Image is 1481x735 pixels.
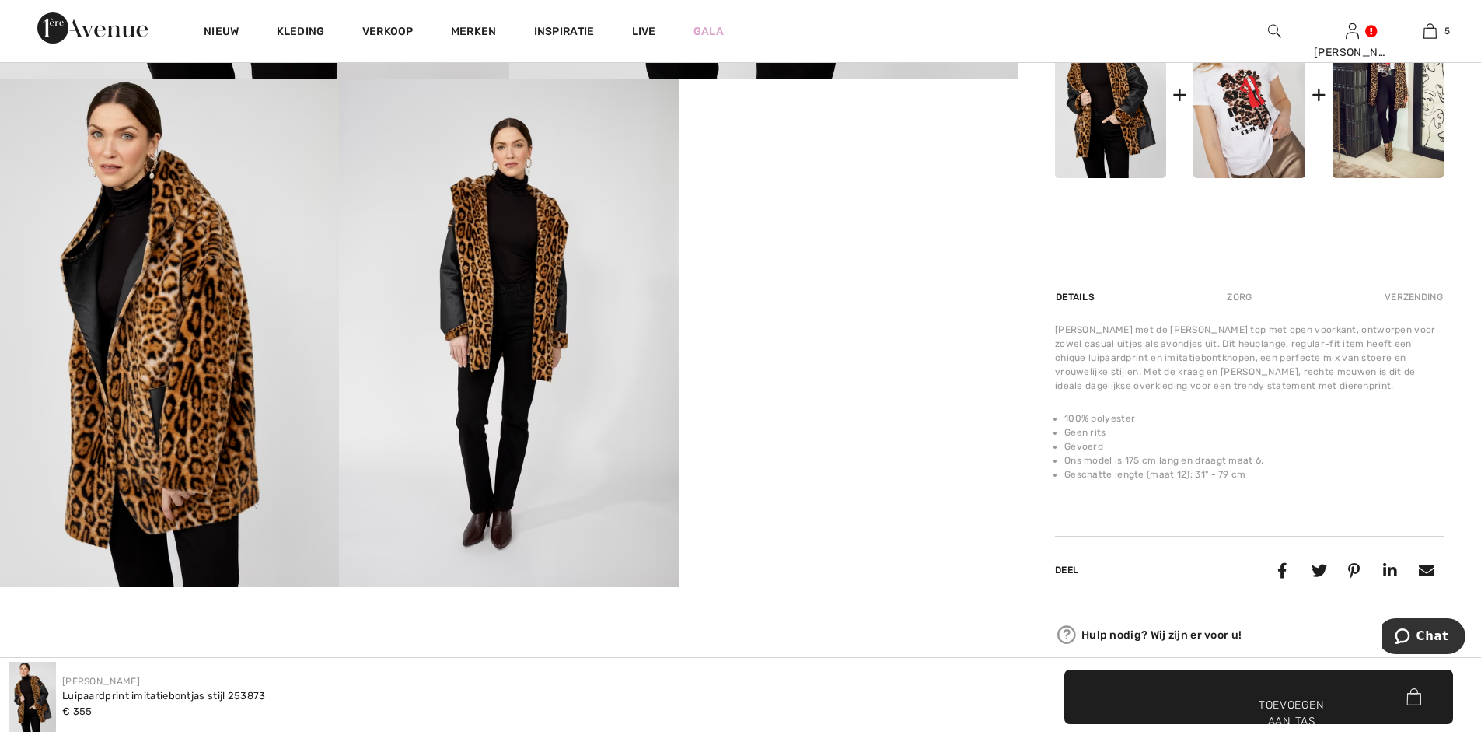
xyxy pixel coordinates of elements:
[632,25,656,38] font: Live
[277,25,325,41] a: Kleding
[451,25,497,41] a: Merken
[362,25,414,38] font: Verkoop
[9,662,56,732] img: Luipaardprint imitatiebontjas stijl 253873
[1055,11,1166,178] img: Luipaardprint imitatiebontjas stijl 253873
[1406,688,1421,705] img: Bag.svg
[632,23,656,40] a: Live
[1423,22,1437,40] img: Mijn tas
[62,676,140,687] a: [PERSON_NAME]
[204,25,239,38] font: Nieuw
[1392,22,1468,40] a: 5
[693,23,724,40] a: Gala
[1064,427,1106,438] font: Geen rits
[1312,80,1326,108] font: +
[1081,628,1242,642] font: Hulp nodig? Wij zijn er voor u!
[1314,46,1405,59] font: [PERSON_NAME]
[37,12,148,44] img: 1ère Avenue
[204,25,239,41] a: Nieuw
[362,25,414,41] a: Verkoop
[693,25,724,38] font: Gala
[1227,292,1252,303] font: Zorg
[1444,26,1450,37] font: 5
[277,25,325,38] font: Kleding
[62,705,93,717] font: € 355
[1259,697,1324,730] font: Toevoegen aan tas
[1064,413,1135,424] font: 100% polyester
[451,25,497,38] font: Merken
[1064,441,1103,452] font: Gevoerd
[1346,23,1359,38] a: Aanmelden
[339,79,678,587] img: Faux fur jas met luipaardprint, stijl 253873.4
[1055,565,1078,576] font: Deel
[1193,11,1305,178] img: Casual luipaardprint pullover stijl 253712
[1055,324,1436,391] font: [PERSON_NAME] met de [PERSON_NAME] top met open voorkant, ontworpen voor zowel casual uitjes als ...
[1064,455,1264,466] font: Ons model is 175 cm lang en draagt ​​maat 6.
[1385,292,1443,303] font: Verzending
[1056,292,1095,303] font: Details
[1382,618,1465,657] iframe: Opent een widget waarin u kunt chatten met een van onze agenten
[1346,22,1359,40] img: Mijn gegevens
[62,690,266,702] font: Luipaardprint imitatiebontjas stijl 253873
[1064,469,1246,480] font: Geschatte lengte (maat 12): 31" - 79 cm
[1172,80,1187,108] font: +
[1268,22,1281,40] img: zoek op de website
[534,25,595,38] font: Inspiratie
[1333,11,1444,178] img: Slanke enkellange formele broek stijl 253774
